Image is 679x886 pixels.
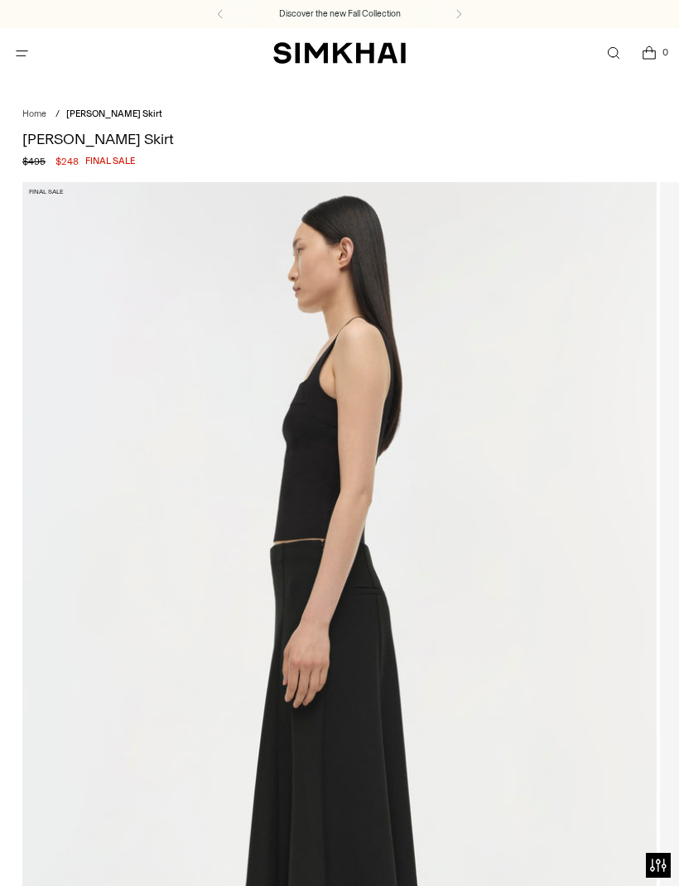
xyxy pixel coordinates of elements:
[22,132,657,147] h1: [PERSON_NAME] Skirt
[632,36,666,70] a: Open cart modal
[596,36,630,70] a: Open search modal
[22,154,46,169] s: $495
[22,108,46,119] a: Home
[5,36,39,70] button: Open menu modal
[657,45,672,60] span: 0
[273,41,406,65] a: SIMKHAI
[22,108,657,122] nav: breadcrumbs
[66,108,162,119] span: [PERSON_NAME] Skirt
[279,7,401,21] a: Discover the new Fall Collection
[55,154,79,169] span: $248
[55,108,60,122] div: /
